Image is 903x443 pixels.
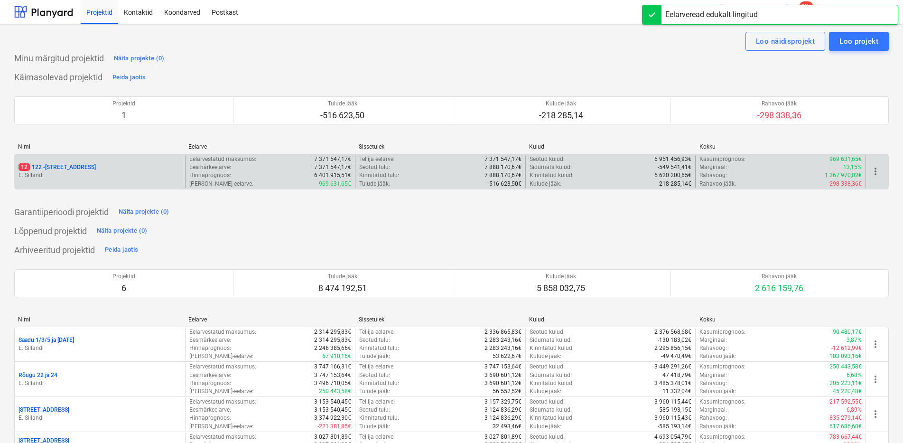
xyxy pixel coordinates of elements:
p: Minu märgitud projektid [14,53,104,64]
p: 617 686,60€ [829,423,862,431]
p: Kinnitatud kulud : [530,344,574,352]
p: [PERSON_NAME]-eelarve : [189,423,253,431]
button: Näita projekte (0) [94,224,150,239]
p: 3 157 329,75€ [484,398,521,406]
button: Peida jaotis [102,243,140,258]
p: Rahavoo jääk [755,273,803,281]
p: Kinnitatud tulu : [359,379,399,387]
button: Näita projekte (0) [116,205,172,220]
p: 969 631,65€ [829,155,862,163]
p: Kasumiprognoos : [699,328,745,336]
p: Seotud kulud : [530,433,565,441]
p: E. Sillandi [19,414,181,422]
p: 5 858 032,75 [537,283,585,294]
p: 53 622,67€ [493,352,521,360]
p: 8 474 192,51 [318,283,367,294]
p: 3 485 378,01€ [654,379,691,387]
p: 103 093,16€ [829,352,862,360]
p: [PERSON_NAME]-eelarve : [189,352,253,360]
div: Rõugu 22 ja 24E. Sillandi [19,371,181,387]
p: -49 470,49€ [661,352,691,360]
p: Rahavoo jääk : [699,387,736,396]
p: Seotud kulud : [530,328,565,336]
div: Eelarve [188,316,351,323]
p: 3 496 710,05€ [314,379,351,387]
p: 67 910,16€ [322,352,351,360]
p: 205 223,11€ [829,379,862,387]
p: Tulude jääk : [359,387,390,396]
p: Lõppenud projektid [14,226,87,237]
p: Seotud kulud : [530,155,565,163]
p: Tulude jääk : [359,423,390,431]
p: Kulude jääk [537,273,585,281]
p: Sidumata kulud : [530,371,572,379]
p: Käimasolevad projektid [14,72,102,83]
div: Kulud [529,316,692,323]
p: 3 747 153,64€ [484,363,521,371]
p: -130 183,02€ [658,336,691,344]
p: 3 747 166,31€ [314,363,351,371]
p: 7 371 547,17€ [314,163,351,171]
div: Loo näidisprojekt [756,35,815,47]
p: -6,89% [845,406,862,414]
p: 122 - [STREET_ADDRESS] [19,163,96,171]
span: more_vert [870,339,881,350]
p: [STREET_ADDRESS] [19,406,69,414]
span: more_vert [870,374,881,385]
p: 6 620 200,65€ [654,171,691,179]
p: 3 449 291,26€ [654,363,691,371]
p: 13,15% [843,163,862,171]
p: Seotud kulud : [530,363,565,371]
p: -783 667,44€ [828,433,862,441]
p: Seotud tulu : [359,336,390,344]
div: Näita projekte (0) [114,53,165,64]
p: Sidumata kulud : [530,406,572,414]
p: Projektid [112,100,135,108]
p: Kasumiprognoos : [699,433,745,441]
p: Eelarvestatud maksumus : [189,363,256,371]
div: [STREET_ADDRESS]E. Sillandi [19,406,181,422]
p: 7 888 170,67€ [484,163,521,171]
p: Kulude jääk : [530,352,561,360]
p: Seotud tulu : [359,371,390,379]
p: 2 283 243,16€ [484,336,521,344]
p: Kasumiprognoos : [699,398,745,406]
p: Tulude jääk : [359,180,390,188]
p: 3 027 801,89€ [484,433,521,441]
p: Tulude jääk : [359,352,390,360]
p: Saadu 1/3/5 ja [DATE] [19,336,74,344]
div: 12122 -[STREET_ADDRESS]E. Sillandi [19,163,181,179]
p: Kulude jääk : [530,180,561,188]
p: Rahavoog : [699,379,727,387]
div: Loo projekt [839,35,878,47]
p: 6 401 915,51€ [314,171,351,179]
p: Eesmärkeelarve : [189,336,231,344]
p: 2 246 385,66€ [314,344,351,352]
p: Rahavoo jääk : [699,352,736,360]
p: Tellija eelarve : [359,398,395,406]
p: 250 443,58€ [829,363,862,371]
p: Kasumiprognoos : [699,155,745,163]
iframe: Chat Widget [856,397,903,443]
p: Marginaal : [699,163,727,171]
p: Seotud tulu : [359,163,390,171]
p: 3,87% [847,336,862,344]
div: Näita projekte (0) [119,207,169,217]
p: 2 283 243,16€ [484,344,521,352]
p: 3 124 836,29€ [484,406,521,414]
div: Peida jaotis [105,245,138,255]
p: Tellija eelarve : [359,433,395,441]
p: 7 888 170,67€ [484,171,521,179]
p: Arhiveeritud projektid [14,245,95,256]
div: Kokku [699,143,862,150]
p: Hinnaprognoos : [189,414,231,422]
p: -217 592,55€ [828,398,862,406]
p: 3 153 540,45€ [314,406,351,414]
p: Eesmärkeelarve : [189,406,231,414]
p: 3 747 153,64€ [314,371,351,379]
p: 6 951 456,93€ [654,155,691,163]
p: Kulude jääk : [530,423,561,431]
p: -585 193,14€ [658,423,691,431]
p: 6 [112,283,135,294]
p: 11 332,04€ [662,387,691,396]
